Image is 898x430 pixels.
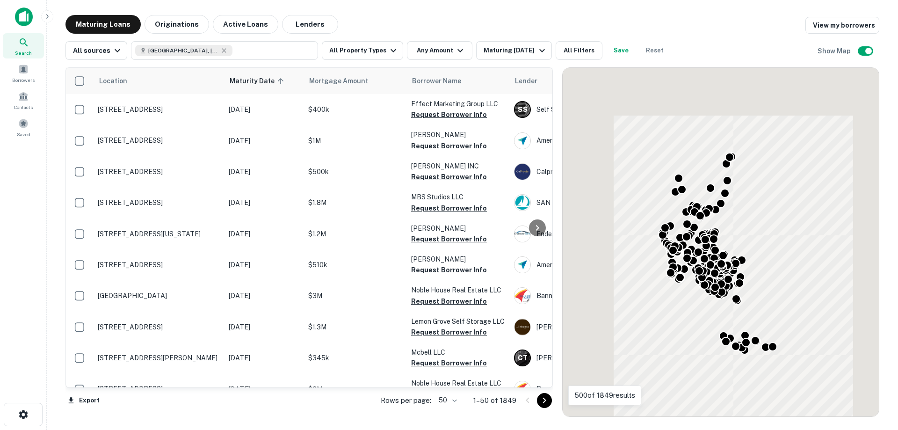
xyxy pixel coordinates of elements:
p: Effect Marketing Group LLC [411,99,505,109]
button: Reset [640,41,670,60]
button: Go to next page [537,393,552,408]
p: [STREET_ADDRESS][PERSON_NAME] [98,354,219,362]
div: American Oncology Network [514,132,654,149]
button: Request Borrower Info [411,171,487,182]
a: Contacts [3,87,44,113]
button: Request Borrower Info [411,264,487,276]
div: SAN Diego County Credit Union [514,194,654,211]
span: Search [15,49,32,57]
div: Maturing [DATE] [484,45,547,56]
p: $1.2M [308,229,402,239]
p: $345k [308,353,402,363]
p: Noble House Real Estate LLC [411,285,505,295]
div: Banner Bank [514,287,654,304]
button: Export [65,394,102,408]
button: Lenders [282,15,338,34]
p: MBS Studios LLC [411,192,505,202]
button: All Property Types [322,41,403,60]
iframe: Chat Widget [851,325,898,370]
p: [PERSON_NAME] INC [411,161,505,171]
p: [DATE] [229,291,299,301]
p: [STREET_ADDRESS] [98,198,219,207]
p: $1.8M [308,197,402,208]
div: [PERSON_NAME] [514,319,654,335]
p: [PERSON_NAME] [411,223,505,233]
a: Saved [3,115,44,140]
img: picture [514,288,530,304]
a: View my borrowers [805,17,879,34]
button: Request Borrower Info [411,203,487,214]
span: Maturity Date [230,75,287,87]
span: Saved [17,131,30,138]
h6: Show Map [818,46,852,56]
p: C T [518,353,527,363]
p: Lemon Grove Self Storage LLC [411,316,505,327]
button: Request Borrower Info [411,109,487,120]
p: $400k [308,104,402,115]
p: [DATE] [229,229,299,239]
p: [STREET_ADDRESS] [98,136,219,145]
div: Self Storage Brokerage, Inc. [514,101,654,118]
p: [GEOGRAPHIC_DATA] [98,292,219,300]
p: [STREET_ADDRESS] [98,105,219,114]
p: $1.3M [308,322,402,332]
div: 0 0 [563,68,879,416]
img: picture [514,319,530,335]
p: Rows per page: [381,395,431,406]
button: Request Borrower Info [411,233,487,245]
img: picture [514,195,530,211]
p: $500k [308,167,402,177]
img: picture [514,257,530,273]
div: [PERSON_NAME] [514,350,654,366]
th: Maturity Date [224,68,304,94]
button: Originations [145,15,209,34]
span: Borrowers [12,76,35,84]
img: picture [514,226,530,242]
div: Endeavor Bank [514,226,654,242]
th: Borrower Name [406,68,509,94]
p: Mcbell LLC [411,347,505,357]
img: picture [514,381,530,397]
p: [DATE] [229,136,299,146]
a: Borrowers [3,60,44,86]
p: 500 of 1849 results [574,390,635,401]
button: Maturing [DATE] [476,41,551,60]
span: Lender [515,75,537,87]
button: Any Amount [407,41,472,60]
div: Banner Bank [514,381,654,398]
p: [DATE] [229,260,299,270]
p: [PERSON_NAME] [411,130,505,140]
p: [DATE] [229,197,299,208]
div: Search [3,33,44,58]
p: [DATE] [229,353,299,363]
img: picture [514,164,530,180]
button: Save your search to get updates of matches that match your search criteria. [606,41,636,60]
button: Maturing Loans [65,15,141,34]
span: Borrower Name [412,75,461,87]
th: Location [93,68,224,94]
p: [STREET_ADDRESS] [98,323,219,331]
span: Mortgage Amount [309,75,380,87]
p: [DATE] [229,104,299,115]
div: American Oncology Network [514,256,654,273]
p: [STREET_ADDRESS][US_STATE] [98,230,219,238]
p: $510k [308,260,402,270]
p: Noble House Real Estate LLC [411,378,505,388]
p: S S [518,105,527,115]
div: 50 [435,394,458,407]
p: [PERSON_NAME] [411,254,505,264]
p: $3M [308,384,402,394]
p: [DATE] [229,322,299,332]
button: All sources [65,41,127,60]
th: Lender [509,68,659,94]
div: All sources [73,45,123,56]
img: capitalize-icon.png [15,7,33,26]
button: Request Borrower Info [411,140,487,152]
p: [DATE] [229,167,299,177]
button: All Filters [556,41,602,60]
span: [GEOGRAPHIC_DATA], [GEOGRAPHIC_DATA], [GEOGRAPHIC_DATA] [148,46,218,55]
th: Mortgage Amount [304,68,406,94]
p: [STREET_ADDRESS] [98,385,219,393]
